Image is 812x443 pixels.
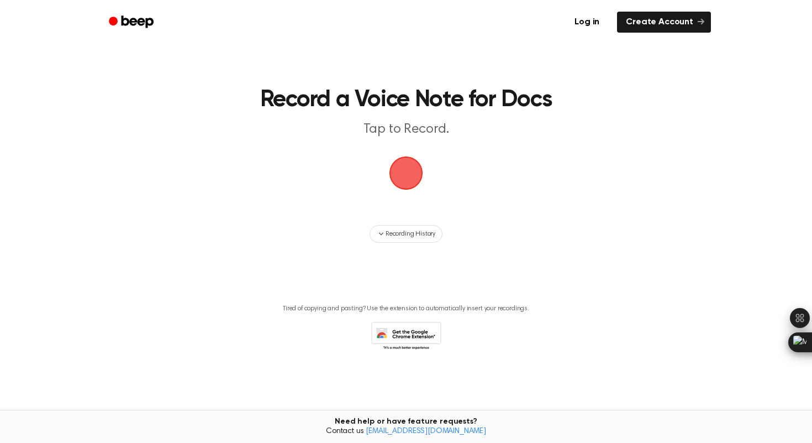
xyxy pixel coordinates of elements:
[101,12,164,33] a: Beep
[617,12,711,33] a: Create Account
[370,225,442,243] button: Recording History
[7,427,805,437] span: Contact us
[386,229,435,239] span: Recording History
[563,9,610,35] a: Log in
[366,428,486,435] a: [EMAIL_ADDRESS][DOMAIN_NAME]
[389,157,423,190] img: Beep Logo
[283,305,529,313] p: Tired of copying and pasting? Use the extension to automatically insert your recordings.
[123,88,689,112] h1: Record a Voice Note for Docs
[194,121,618,139] p: Tap to Record.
